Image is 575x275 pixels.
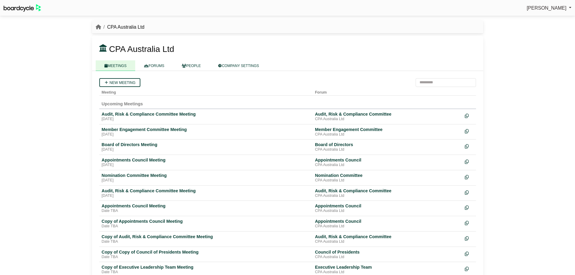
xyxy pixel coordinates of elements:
a: Audit, Risk & Compliance Committee CPA Australia Ltd [315,188,460,198]
div: Make a copy [465,188,474,196]
div: CPA Australia Ltd [315,224,460,229]
div: Audit, Risk & Compliance Committee Meeting [102,188,310,193]
div: Copy of Audit, Risk & Compliance Committee Meeting [102,234,310,239]
div: Audit, Risk & Compliance Committee [315,111,460,117]
a: Member Engagement Committee CPA Australia Ltd [315,127,460,137]
a: Copy of Appointments Council Meeting Date TBA [102,219,310,229]
a: COMPANY SETTINGS [209,60,268,71]
a: Executive Leadership Team CPA Australia Ltd [315,264,460,275]
div: Audit, Risk & Compliance Committee Meeting [102,111,310,117]
div: Member Engagement Committee [315,127,460,132]
div: Council of Presidents [315,249,460,255]
div: [DATE] [102,132,310,137]
div: Make a copy [465,203,474,211]
div: CPA Australia Ltd [315,117,460,122]
div: Copy of Copy of Council of Presidents Meeting [102,249,310,255]
span: Upcoming Meetings [102,101,143,106]
div: Nomination Committee Meeting [102,173,310,178]
div: CPA Australia Ltd [315,193,460,198]
a: Audit, Risk & Compliance Committee CPA Australia Ltd [315,234,460,244]
a: Appointments Council Meeting [DATE] [102,157,310,168]
a: FORUMS [135,60,173,71]
a: Council of Presidents CPA Australia Ltd [315,249,460,260]
a: Appointments Council Meeting Date TBA [102,203,310,213]
li: CPA Australia Ltd [101,23,145,31]
div: Executive Leadership Team [315,264,460,270]
div: Appointments Council [315,219,460,224]
a: Copy of Copy of Council of Presidents Meeting Date TBA [102,249,310,260]
div: Audit, Risk & Compliance Committee [315,234,460,239]
a: Copy of Executive Leadership Team Meeting Date TBA [102,264,310,275]
div: CPA Australia Ltd [315,132,460,137]
a: PEOPLE [173,60,209,71]
div: Appointments Council Meeting [102,157,310,163]
div: Appointments Council Meeting [102,203,310,209]
th: Meeting [99,87,313,96]
a: Nomination Committee Meeting [DATE] [102,173,310,183]
a: Copy of Audit, Risk & Compliance Committee Meeting Date TBA [102,234,310,244]
div: Make a copy [465,249,474,257]
div: Audit, Risk & Compliance Committee [315,188,460,193]
div: Make a copy [465,127,474,135]
a: Appointments Council CPA Australia Ltd [315,157,460,168]
div: CPA Australia Ltd [315,178,460,183]
div: Make a copy [465,234,474,242]
div: CPA Australia Ltd [315,270,460,275]
div: [DATE] [102,163,310,168]
div: Make a copy [465,142,474,150]
div: Date TBA [102,224,310,229]
div: [DATE] [102,193,310,198]
div: CPA Australia Ltd [315,239,460,244]
a: Board of Directors Meeting [DATE] [102,142,310,152]
div: Make a copy [465,173,474,181]
a: Nomination Committee CPA Australia Ltd [315,173,460,183]
div: Appointments Council [315,203,460,209]
div: [DATE] [102,147,310,152]
div: Date TBA [102,255,310,260]
div: [DATE] [102,117,310,122]
div: [DATE] [102,178,310,183]
span: [PERSON_NAME] [527,5,567,11]
div: Copy of Appointments Council Meeting [102,219,310,224]
div: CPA Australia Ltd [315,147,460,152]
div: Nomination Committee [315,173,460,178]
a: New meeting [99,78,140,87]
div: Date TBA [102,209,310,213]
div: Make a copy [465,219,474,227]
div: Board of Directors [315,142,460,147]
a: Member Engagement Committee Meeting [DATE] [102,127,310,137]
th: Forum [312,87,462,96]
span: CPA Australia Ltd [109,44,174,54]
div: Board of Directors Meeting [102,142,310,147]
img: BoardcycleBlackGreen-aaafeed430059cb809a45853b8cf6d952af9d84e6e89e1f1685b34bfd5cb7d64.svg [4,4,41,12]
a: Appointments Council CPA Australia Ltd [315,203,460,213]
div: CPA Australia Ltd [315,255,460,260]
a: MEETINGS [96,60,136,71]
a: Board of Directors CPA Australia Ltd [315,142,460,152]
a: Audit, Risk & Compliance Committee CPA Australia Ltd [315,111,460,122]
div: Date TBA [102,239,310,244]
div: Appointments Council [315,157,460,163]
div: CPA Australia Ltd [315,163,460,168]
a: Audit, Risk & Compliance Committee Meeting [DATE] [102,188,310,198]
div: CPA Australia Ltd [315,209,460,213]
div: Make a copy [465,157,474,165]
div: Date TBA [102,270,310,275]
nav: breadcrumb [96,23,145,31]
div: Make a copy [465,111,474,120]
div: Copy of Executive Leadership Team Meeting [102,264,310,270]
a: Appointments Council CPA Australia Ltd [315,219,460,229]
a: [PERSON_NAME] [527,4,571,12]
a: Audit, Risk & Compliance Committee Meeting [DATE] [102,111,310,122]
div: Member Engagement Committee Meeting [102,127,310,132]
div: Make a copy [465,264,474,273]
